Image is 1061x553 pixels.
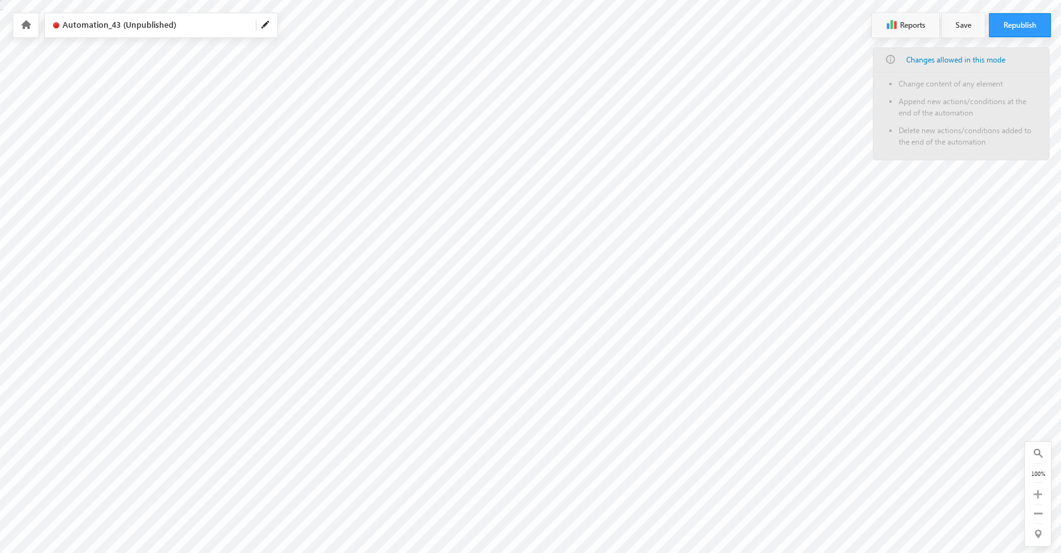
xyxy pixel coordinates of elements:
[44,13,278,38] div: Click to Edit
[899,125,1040,148] li: Delete new actions/conditions added to the end of the automation
[51,20,246,32] span: Click to Edit
[942,13,985,37] button: Save
[1030,487,1046,501] div: Zoom In
[906,48,1009,72] a: Changes allowed in this mode
[899,78,1040,90] li: Change content of any element
[899,96,1040,119] li: Append new actions/conditions at the end of the automation
[1030,468,1046,479] div: 100%
[872,13,939,37] button: Reports
[63,19,246,31] span: Automation_43 (Unpublished)
[45,13,277,37] div: Click to Edit
[1034,509,1043,520] a: Zoom Out
[1033,490,1042,501] a: Zoom In
[1030,509,1046,520] div: Zoom Out
[989,13,1051,37] button: Republish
